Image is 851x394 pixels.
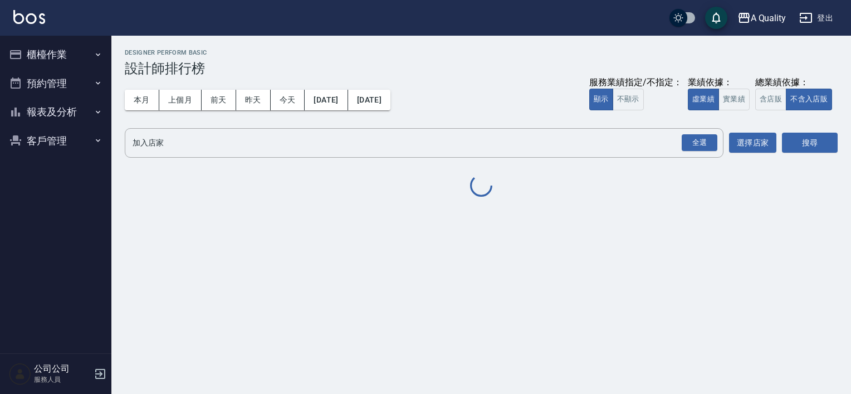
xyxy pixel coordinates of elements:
button: 前天 [202,90,236,110]
button: 報表及分析 [4,98,107,127]
button: 實業績 [718,89,750,110]
button: 選擇店家 [729,133,776,153]
div: 總業績依據： [755,77,838,89]
h5: 公司公司 [34,363,91,374]
button: A Quality [733,7,791,30]
button: 櫃檯作業 [4,40,107,69]
button: Open [679,132,720,154]
h3: 設計師排行榜 [125,61,838,76]
button: 今天 [271,90,305,110]
button: [DATE] [305,90,348,110]
div: A Quality [751,11,786,25]
button: 搜尋 [782,133,838,153]
button: 昨天 [236,90,271,110]
div: 全選 [682,134,717,152]
input: 店家名稱 [130,133,702,153]
button: 上個月 [159,90,202,110]
img: Logo [13,10,45,24]
button: 虛業績 [688,89,719,110]
button: 不含入店販 [786,89,832,110]
button: 含店販 [755,89,786,110]
button: [DATE] [348,90,390,110]
button: 預約管理 [4,69,107,98]
button: 本月 [125,90,159,110]
button: 登出 [795,8,838,28]
p: 服務人員 [34,374,91,385]
button: save [705,7,727,29]
button: 客戶管理 [4,127,107,155]
img: Person [9,363,31,385]
h2: Designer Perform Basic [125,49,838,56]
button: 不顯示 [613,89,644,110]
button: 顯示 [589,89,613,110]
div: 業績依據： [688,77,750,89]
div: 服務業績指定/不指定： [589,77,682,89]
